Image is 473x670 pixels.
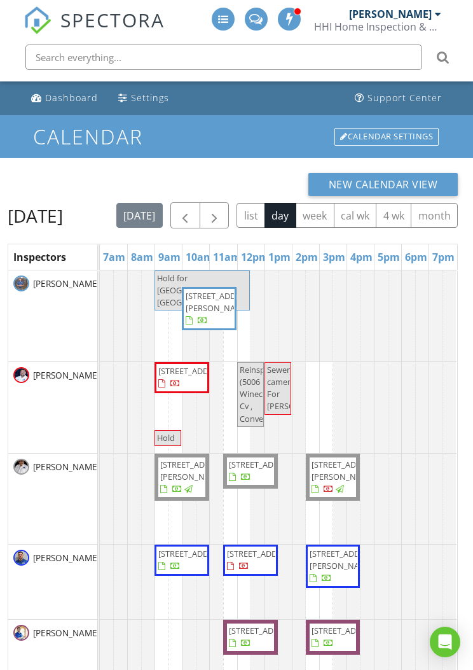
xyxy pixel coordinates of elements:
div: Dashboard [45,92,98,104]
span: [PERSON_NAME] [31,277,102,290]
div: Settings [131,92,169,104]
h2: [DATE] [8,203,63,228]
span: [STREET_ADDRESS] [227,548,298,559]
div: Calendar Settings [334,128,439,146]
a: 12pm [238,247,272,267]
span: Reinspection (5006 Winecup Cv , Converse) [240,364,289,424]
button: month [411,203,458,228]
a: 4pm [347,247,376,267]
a: 7am [100,247,128,267]
span: Inspectors [13,250,66,264]
img: dsc07028.jpg [13,625,29,641]
span: [STREET_ADDRESS] [158,365,230,377]
img: jj.jpg [13,276,29,291]
img: The Best Home Inspection Software - Spectora [24,6,51,34]
a: Dashboard [26,87,103,110]
span: [STREET_ADDRESS][PERSON_NAME] [186,290,257,314]
span: SPECTORA [60,6,165,33]
span: [PERSON_NAME] [31,369,102,382]
a: 1pm [265,247,294,267]
a: 7pm [429,247,458,267]
a: 8am [128,247,156,267]
img: img_0667.jpeg [13,459,29,475]
span: [PERSON_NAME] [31,627,102,639]
span: Hold for [GEOGRAPHIC_DATA] [GEOGRAPHIC_DATA] [157,272,237,308]
a: 9am [155,247,184,267]
a: Settings [113,87,174,110]
div: Open Intercom Messenger [430,627,460,657]
button: day [264,203,296,228]
a: 6pm [402,247,430,267]
span: Hold [157,432,175,443]
div: HHI Home Inspection & Pest Control [314,20,441,33]
span: [STREET_ADDRESS][PERSON_NAME] [312,459,383,482]
span: [PERSON_NAME] [31,461,102,473]
button: list [236,203,265,228]
img: 8334a47d40204d029b6682c9b1fdee83.jpeg [13,367,29,383]
button: 4 wk [376,203,411,228]
a: 2pm [292,247,321,267]
input: Search everything... [25,45,422,70]
h1: Calendar [33,125,441,148]
button: [DATE] [116,203,163,228]
span: [STREET_ADDRESS] [312,625,383,636]
a: Support Center [350,87,447,110]
button: week [296,203,334,228]
button: cal wk [334,203,377,228]
span: [STREET_ADDRESS] [229,625,300,636]
span: [STREET_ADDRESS] [229,459,300,470]
a: 3pm [320,247,348,267]
span: [STREET_ADDRESS][PERSON_NAME] [160,459,231,482]
img: resized_103945_1607186620487.jpeg [13,550,29,566]
span: [PERSON_NAME] [31,552,102,564]
button: Previous day [170,202,200,228]
span: [STREET_ADDRESS][PERSON_NAME] [310,548,381,571]
a: 5pm [374,247,403,267]
span: [STREET_ADDRESS] [158,548,230,559]
a: 11am [210,247,244,267]
span: Sewer camera For [PERSON_NAME] [267,364,331,412]
button: New Calendar View [308,173,458,196]
div: [PERSON_NAME] [349,8,432,20]
a: Calendar Settings [333,127,440,147]
div: Support Center [367,92,442,104]
a: SPECTORA [24,17,165,44]
button: Next day [200,202,230,228]
a: 10am [182,247,217,267]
